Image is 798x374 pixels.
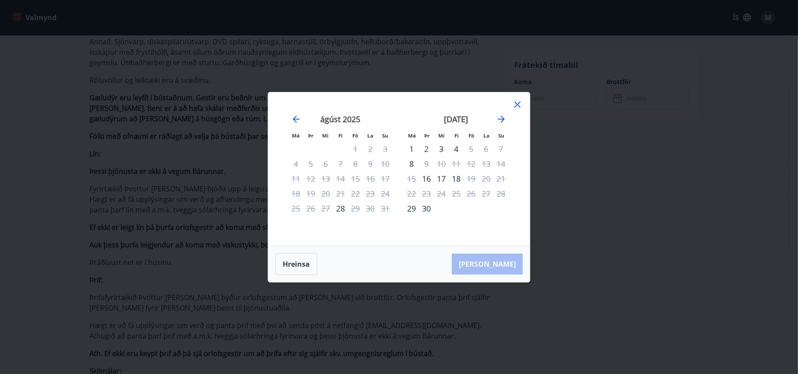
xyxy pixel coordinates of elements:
[434,141,449,156] td: Choose miðvikudagur, 3. september 2025 as your check-in date. It’s available.
[363,186,378,201] td: Not available. laugardagur, 23. ágúst 2025
[363,171,378,186] td: Not available. laugardagur, 16. ágúst 2025
[479,186,493,201] td: Not available. laugardagur, 27. september 2025
[479,156,493,171] td: Not available. laugardagur, 13. september 2025
[404,201,419,216] td: Choose mánudagur, 29. september 2025 as your check-in date. It’s available.
[419,201,434,216] td: Choose þriðjudagur, 30. september 2025 as your check-in date. It’s available.
[353,132,358,139] small: Fö
[291,114,301,124] div: Move backward to switch to the previous month.
[434,186,449,201] td: Not available. miðvikudagur, 24. september 2025
[363,201,378,216] td: Not available. laugardagur, 30. ágúst 2025
[464,186,479,201] td: Not available. föstudagur, 26. september 2025
[382,132,388,139] small: Su
[333,186,348,201] td: Not available. fimmtudagur, 21. ágúst 2025
[288,186,303,201] td: Not available. mánudagur, 18. ágúst 2025
[348,201,363,216] td: Not available. föstudagur, 29. ágúst 2025
[449,171,464,186] div: 18
[434,171,449,186] td: Choose miðvikudagur, 17. september 2025 as your check-in date. It’s available.
[449,156,464,171] td: Not available. fimmtudagur, 11. september 2025
[464,141,479,156] div: Aðeins útritun í boði
[479,141,493,156] td: Not available. laugardagur, 6. september 2025
[275,253,317,275] button: Hreinsa
[338,132,343,139] small: Fi
[419,156,434,171] div: Aðeins útritun í boði
[308,132,313,139] small: Þr
[424,132,429,139] small: Þr
[378,141,393,156] td: Not available. sunnudagur, 3. ágúst 2025
[408,132,416,139] small: Má
[419,141,434,156] div: 2
[404,156,419,171] td: Choose mánudagur, 8. september 2025 as your check-in date. It’s available.
[348,201,363,216] div: Aðeins útritun í boði
[419,201,434,216] div: 30
[404,201,419,216] div: Aðeins innritun í boði
[303,156,318,171] td: Not available. þriðjudagur, 5. ágúst 2025
[378,186,393,201] td: Not available. sunnudagur, 24. ágúst 2025
[378,201,393,216] td: Not available. sunnudagur, 31. ágúst 2025
[333,171,348,186] td: Not available. fimmtudagur, 14. ágúst 2025
[333,201,348,216] div: Aðeins innritun í boði
[464,171,479,186] div: Aðeins útritun í boði
[434,156,449,171] td: Not available. miðvikudagur, 10. september 2025
[493,186,508,201] td: Not available. sunnudagur, 28. september 2025
[449,186,464,201] td: Not available. fimmtudagur, 25. september 2025
[303,171,318,186] td: Not available. þriðjudagur, 12. ágúst 2025
[464,171,479,186] td: Not available. föstudagur, 19. september 2025
[454,132,459,139] small: Fi
[348,171,363,186] td: Not available. föstudagur, 15. ágúst 2025
[318,171,333,186] td: Not available. miðvikudagur, 13. ágúst 2025
[464,141,479,156] td: Not available. föstudagur, 5. september 2025
[333,201,348,216] td: Choose fimmtudagur, 28. ágúst 2025 as your check-in date. It’s available.
[439,132,445,139] small: Mi
[404,141,419,156] div: Aðeins innritun í boði
[367,132,373,139] small: La
[498,132,504,139] small: Su
[493,156,508,171] td: Not available. sunnudagur, 14. september 2025
[333,156,348,171] td: Not available. fimmtudagur, 7. ágúst 2025
[419,141,434,156] td: Choose þriðjudagur, 2. september 2025 as your check-in date. It’s available.
[363,156,378,171] td: Not available. laugardagur, 9. ágúst 2025
[321,114,361,124] strong: ágúst 2025
[404,156,419,171] div: Aðeins innritun í boði
[288,156,303,171] td: Not available. mánudagur, 4. ágúst 2025
[303,201,318,216] td: Not available. þriðjudagur, 26. ágúst 2025
[292,132,300,139] small: Má
[318,186,333,201] td: Not available. miðvikudagur, 20. ágúst 2025
[449,141,464,156] td: Choose fimmtudagur, 4. september 2025 as your check-in date. It’s available.
[288,171,303,186] td: Not available. mánudagur, 11. ágúst 2025
[434,141,449,156] div: 3
[449,141,464,156] div: 4
[419,171,434,186] td: Choose þriðjudagur, 16. september 2025 as your check-in date. It’s available.
[318,156,333,171] td: Not available. miðvikudagur, 6. ágúst 2025
[288,201,303,216] td: Not available. mánudagur, 25. ágúst 2025
[496,114,507,124] div: Move forward to switch to the next month.
[404,186,419,201] td: Not available. mánudagur, 22. september 2025
[434,171,449,186] div: 17
[279,103,519,235] div: Calendar
[493,171,508,186] td: Not available. sunnudagur, 21. september 2025
[404,141,419,156] td: Choose mánudagur, 1. september 2025 as your check-in date. It’s available.
[378,171,393,186] td: Not available. sunnudagur, 17. ágúst 2025
[449,171,464,186] td: Choose fimmtudagur, 18. september 2025 as your check-in date. It’s available.
[493,141,508,156] td: Not available. sunnudagur, 7. september 2025
[348,156,363,171] td: Not available. föstudagur, 8. ágúst 2025
[444,114,468,124] strong: [DATE]
[323,132,329,139] small: Mi
[469,132,475,139] small: Fö
[404,171,419,186] td: Not available. mánudagur, 15. september 2025
[363,141,378,156] td: Not available. laugardagur, 2. ágúst 2025
[483,132,489,139] small: La
[378,156,393,171] td: Not available. sunnudagur, 10. ágúst 2025
[419,156,434,171] td: Not available. þriðjudagur, 9. september 2025
[303,186,318,201] td: Not available. þriðjudagur, 19. ágúst 2025
[318,201,333,216] td: Not available. miðvikudagur, 27. ágúst 2025
[464,156,479,171] td: Not available. föstudagur, 12. september 2025
[419,186,434,201] td: Not available. þriðjudagur, 23. september 2025
[348,141,363,156] td: Not available. föstudagur, 1. ágúst 2025
[479,171,493,186] td: Not available. laugardagur, 20. september 2025
[348,186,363,201] td: Not available. föstudagur, 22. ágúst 2025
[419,171,434,186] div: Aðeins innritun í boði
